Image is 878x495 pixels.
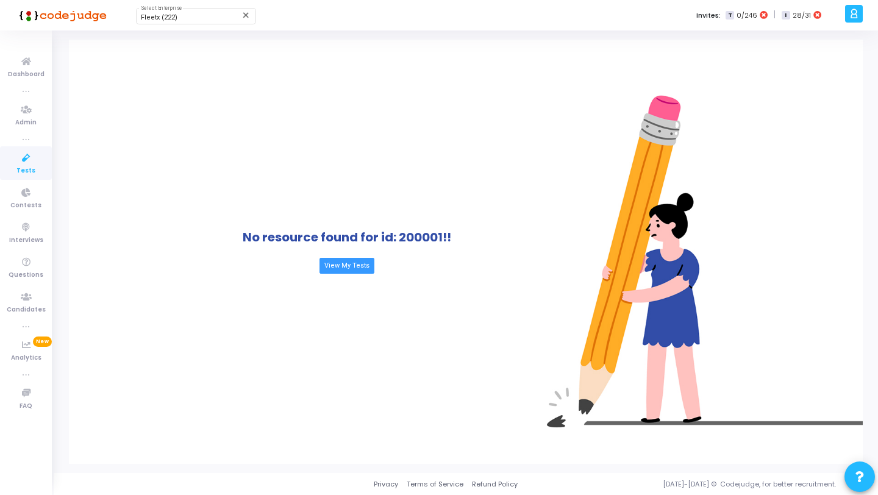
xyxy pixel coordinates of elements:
[726,11,733,20] span: T
[33,337,52,347] span: New
[8,69,45,80] span: Dashboard
[319,258,374,274] a: View My Tests
[141,13,177,21] span: Fleetx (222)
[518,479,863,490] div: [DATE]-[DATE] © Codejudge, for better recruitment.
[7,305,46,315] span: Candidates
[472,479,518,490] a: Refund Policy
[615,30,872,431] iframe: Chat
[16,166,35,176] span: Tests
[20,401,32,411] span: FAQ
[11,353,41,363] span: Analytics
[774,9,776,21] span: |
[15,3,107,27] img: logo
[407,479,463,490] a: Terms of Service
[374,479,398,490] a: Privacy
[737,10,757,21] span: 0/246
[782,11,790,20] span: I
[241,10,251,20] mat-icon: Clear
[15,118,37,128] span: Admin
[9,235,43,246] span: Interviews
[793,10,811,21] span: 28/31
[10,201,41,211] span: Contests
[243,230,451,244] h1: No resource found for id: 200001!!
[9,270,43,280] span: Questions
[696,10,721,21] label: Invites:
